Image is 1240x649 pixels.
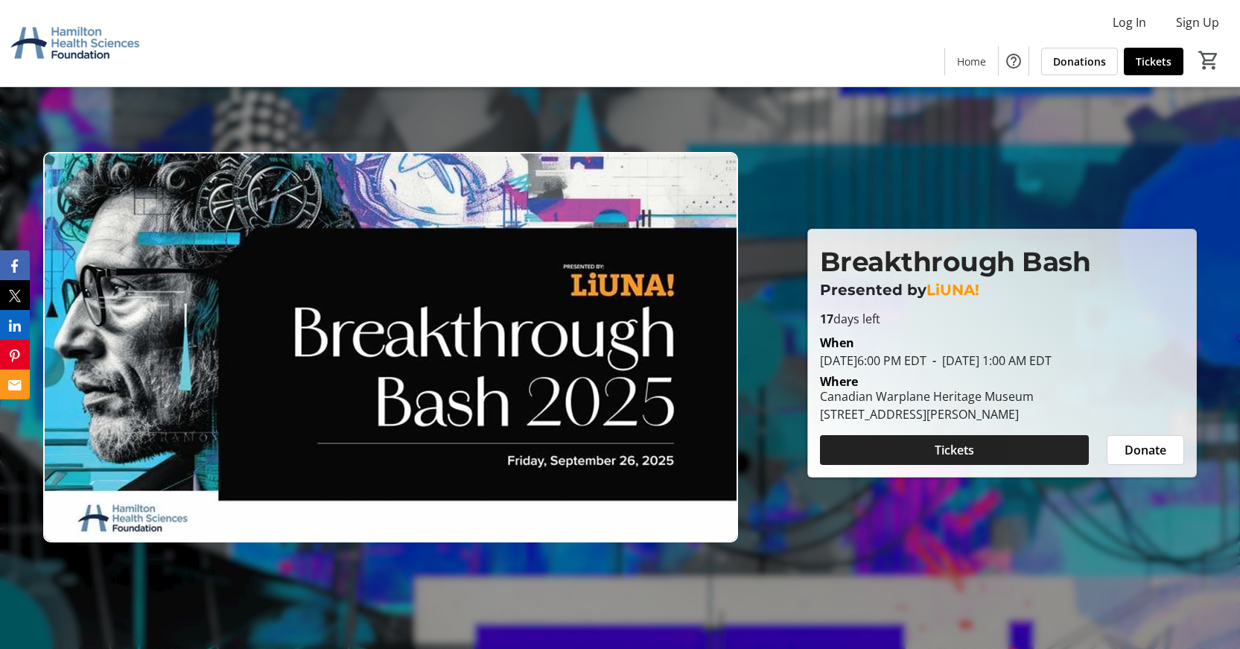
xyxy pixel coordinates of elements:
span: Sign Up [1176,13,1219,31]
span: Donate [1125,441,1166,459]
span: 17 [820,311,833,327]
a: Donations [1041,48,1118,75]
div: [STREET_ADDRESS][PERSON_NAME] [820,405,1034,423]
span: Donations [1053,54,1106,69]
span: Tickets [935,441,974,459]
span: Presented by [820,281,926,299]
img: Hamilton Health Sciences Foundation's Logo [9,6,142,80]
p: Breakthrough Bash [820,241,1184,282]
span: Home [957,54,986,69]
span: [DATE] 1:00 AM EDT [926,352,1052,369]
span: Tickets [1136,54,1171,69]
button: Cart [1195,47,1222,74]
button: Help [999,46,1028,76]
button: Tickets [820,435,1089,465]
div: Canadian Warplane Heritage Museum [820,387,1034,405]
a: Tickets [1124,48,1183,75]
button: Log In [1101,10,1158,34]
button: Sign Up [1164,10,1231,34]
span: - [926,352,942,369]
div: Where [820,376,858,387]
a: Home [945,48,998,75]
span: Log In [1113,13,1146,31]
p: days left [820,310,1184,328]
button: Donate [1107,435,1184,465]
span: LiUNA! [926,281,979,299]
div: When [820,334,854,352]
span: [DATE] 6:00 PM EDT [820,352,926,369]
img: Campaign CTA Media Photo [43,152,738,543]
